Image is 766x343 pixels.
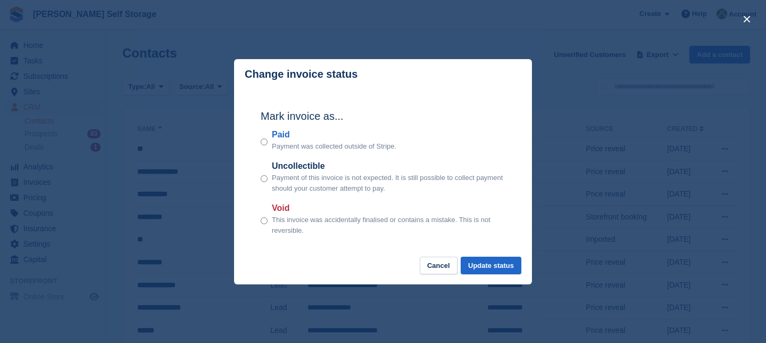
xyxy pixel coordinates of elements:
[272,128,396,141] label: Paid
[272,215,505,235] p: This invoice was accidentally finalised or contains a mistake. This is not reversible.
[272,141,396,152] p: Payment was collected outside of Stripe.
[272,173,505,193] p: Payment of this invoice is not expected. It is still possible to collect payment should your cust...
[461,257,521,274] button: Update status
[738,11,755,28] button: close
[420,257,457,274] button: Cancel
[245,68,357,80] p: Change invoice status
[261,108,505,124] h2: Mark invoice as...
[272,202,505,215] label: Void
[272,160,505,173] label: Uncollectible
